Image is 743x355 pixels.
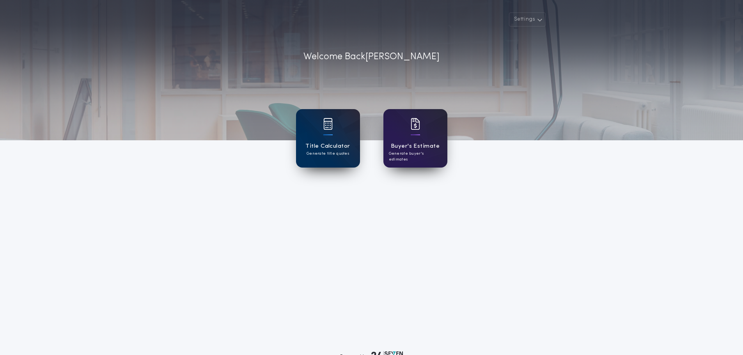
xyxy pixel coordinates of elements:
[307,151,349,157] p: Generate title quotes
[305,142,350,151] h1: Title Calculator
[383,109,447,168] a: card iconBuyer's EstimateGenerate buyer's estimates
[411,118,420,130] img: card icon
[323,118,333,130] img: card icon
[303,50,440,64] p: Welcome Back [PERSON_NAME]
[389,151,442,162] p: Generate buyer's estimates
[391,142,440,151] h1: Buyer's Estimate
[509,12,546,26] button: Settings
[296,109,360,168] a: card iconTitle CalculatorGenerate title quotes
